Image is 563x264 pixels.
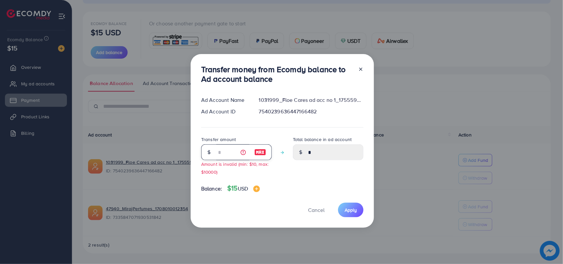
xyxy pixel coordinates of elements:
[300,203,333,217] button: Cancel
[253,186,260,192] img: image
[293,136,352,143] label: Total balance in ad account
[227,184,260,192] h4: $15
[201,136,236,143] label: Transfer amount
[338,203,363,217] button: Apply
[201,185,222,192] span: Balance:
[254,96,369,104] div: 1031999_Floe Cares ad acc no 1_1755598915786
[308,206,325,214] span: Cancel
[238,185,248,192] span: USD
[345,207,357,213] span: Apply
[201,65,353,84] h3: Transfer money from Ecomdy balance to Ad account balance
[254,148,266,156] img: image
[254,108,369,115] div: 7540239636447166482
[196,96,254,104] div: Ad Account Name
[196,108,254,115] div: Ad Account ID
[201,161,268,175] small: Amount is invalid (min: $10, max: $10000)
